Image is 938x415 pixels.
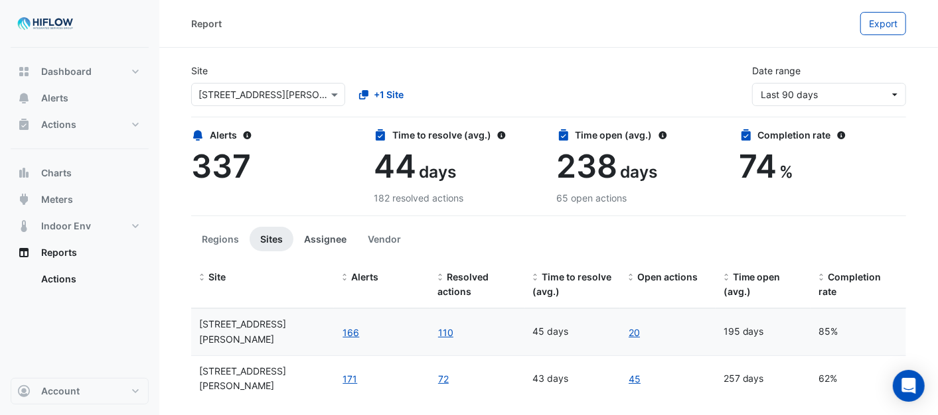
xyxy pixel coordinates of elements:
button: Account [11,378,149,404]
span: days [419,162,456,182]
span: +1 Site [374,88,404,101]
div: 62% [819,371,898,386]
app-icon: Alerts [17,91,31,105]
span: Dashboard [41,65,92,78]
div: 45 days [533,324,613,339]
div: 65 open actions [557,191,724,205]
span: Alerts [351,271,378,282]
span: 69 Ann Street [199,318,286,345]
button: Dashboard [11,58,149,85]
span: 74 [740,147,777,186]
app-icon: Meters [17,193,31,206]
button: Assignee [293,227,357,251]
app-icon: Indoor Env [17,219,31,233]
div: Time open (avg.) [557,128,724,142]
div: Report [191,17,222,30]
div: Alerts [191,128,358,142]
div: Completion (%) = Resolved Actions / (Resolved Actions + Open Actions) [819,270,898,300]
button: Reports [11,239,149,266]
span: 337 [191,147,251,186]
a: Actions [31,266,149,292]
span: days [621,162,658,182]
button: 171 [342,371,358,386]
span: Site [208,271,226,282]
span: 12 Jun 25 - 10 Sep 25 [761,89,818,100]
button: Last 90 days [752,83,906,106]
app-icon: Reports [17,246,31,259]
span: 238 [557,147,618,186]
label: Site [191,64,208,78]
span: Reports [41,246,77,259]
span: Resolved actions [437,271,489,298]
div: 85% [819,324,898,339]
div: 43 days [533,371,613,386]
div: Time to resolve (avg.) [374,128,540,142]
div: Reports [11,266,149,298]
div: 257 days [724,371,803,386]
app-icon: Actions [17,118,31,131]
span: Meters [41,193,73,206]
app-icon: Dashboard [17,65,31,78]
span: Export [869,18,898,29]
span: Actions [41,118,76,131]
span: Indoor Env [41,219,91,233]
span: Account [41,385,80,398]
button: 166 [342,325,360,340]
img: Company Logo [16,11,76,37]
a: 72 [437,371,449,386]
span: 275 George Street [199,365,286,392]
a: 45 [628,371,641,386]
button: Alerts [11,85,149,111]
button: Vendor [357,227,412,251]
button: Export [860,12,906,35]
label: Date range [752,64,801,78]
span: Time to resolve (avg.) [533,271,612,298]
a: 110 [437,325,454,340]
span: % [780,162,794,182]
button: +1 Site [351,83,412,106]
button: Charts [11,160,149,186]
span: 44 [374,147,416,186]
button: Regions [191,227,250,251]
button: Sites [250,227,293,251]
button: Meters [11,186,149,213]
span: Alerts [41,91,68,105]
div: 195 days [724,324,803,339]
span: Charts [41,166,72,180]
button: Indoor Env [11,213,149,239]
div: 182 resolved actions [374,191,540,205]
span: Time open (avg.) [724,271,781,298]
div: Completion rate [740,128,906,142]
a: 20 [628,325,641,340]
button: Actions [11,111,149,138]
app-icon: Charts [17,166,31,180]
span: Open actions [637,271,698,282]
span: Completion rate [819,271,881,298]
div: Open Intercom Messenger [893,370,925,402]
